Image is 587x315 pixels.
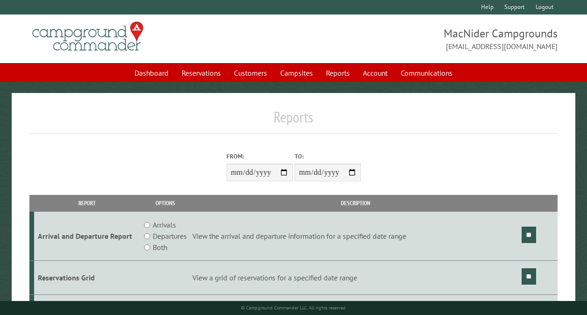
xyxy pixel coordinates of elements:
a: Reservations [176,64,226,82]
td: View the arrival and departure information for a specified date range [191,212,520,261]
th: Description [191,195,520,211]
label: Departures [153,230,187,242]
a: Communications [395,64,458,82]
td: View a grid of reservations for a specified date range [191,261,520,295]
a: Customers [228,64,273,82]
a: Dashboard [129,64,174,82]
th: Options [140,195,191,211]
small: © Campground Commander LLC. All rights reserved. [241,305,347,311]
td: Arrival and Departure Report [34,212,140,261]
h1: Reports [29,108,558,134]
label: To: [295,152,361,161]
th: Report [34,195,140,211]
a: Account [357,64,393,82]
span: MacNider Campgrounds [EMAIL_ADDRESS][DOMAIN_NAME] [294,26,558,52]
label: Arrivals [153,219,176,230]
a: Campsites [275,64,318,82]
a: Reports [320,64,355,82]
label: From: [226,152,293,161]
label: Both [153,242,167,253]
td: Reservations Grid [34,261,140,295]
img: Campground Commander [29,18,146,55]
